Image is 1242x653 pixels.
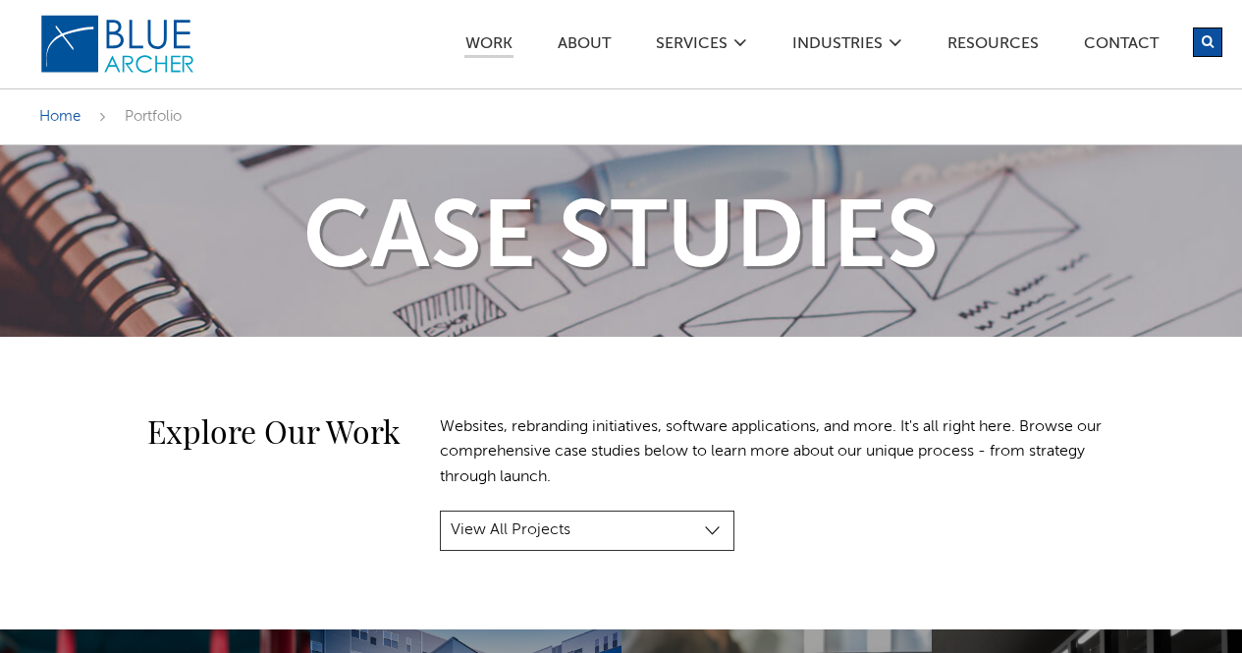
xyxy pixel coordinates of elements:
[39,109,81,124] a: Home
[464,36,513,58] a: Work
[557,36,612,57] a: ABOUT
[39,14,196,75] img: Blue Archer Logo
[1083,36,1160,57] a: Contact
[440,415,1103,491] p: Websites, rebranding initiatives, software applications, and more. It's all right here. Browse ou...
[39,415,401,447] h2: Explore Our Work
[655,36,729,57] a: SERVICES
[791,36,884,57] a: Industries
[946,36,1040,57] a: Resources
[125,109,182,124] span: Portfolio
